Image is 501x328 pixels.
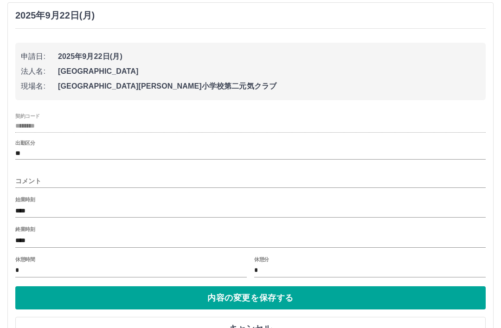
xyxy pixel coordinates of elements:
span: 申請日: [21,51,58,62]
label: 契約コード [15,112,40,119]
label: 始業時刻 [15,196,35,203]
span: 法人名: [21,66,58,77]
span: [GEOGRAPHIC_DATA][PERSON_NAME]小学校第二元気クラブ [58,81,480,92]
span: [GEOGRAPHIC_DATA] [58,66,480,77]
h3: 2025年9月22日(月) [15,10,95,21]
label: 休憩時間 [15,256,35,263]
label: 休憩分 [254,256,269,263]
button: 内容の変更を保存する [15,286,486,309]
label: 終業時刻 [15,226,35,233]
span: 現場名: [21,81,58,92]
label: 出勤区分 [15,140,35,147]
span: 2025年9月22日(月) [58,51,480,62]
